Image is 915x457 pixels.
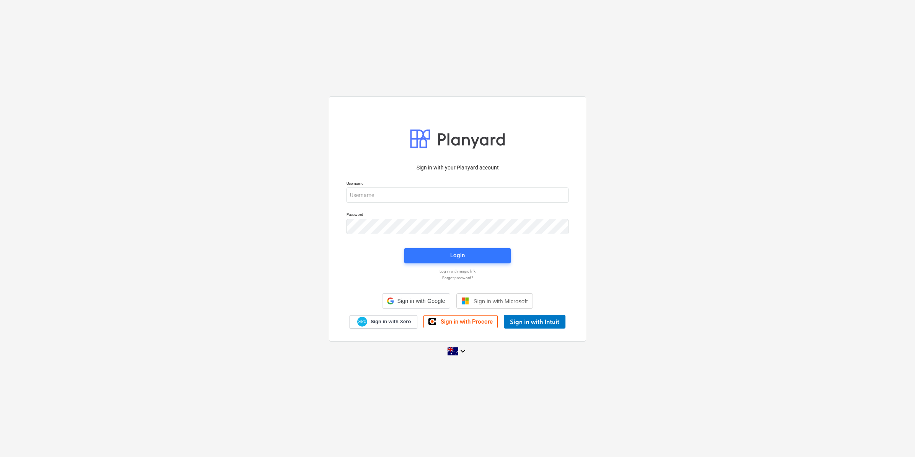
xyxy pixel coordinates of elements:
img: Xero logo [357,317,367,327]
div: Login [450,250,465,260]
a: Sign in with Procore [423,315,498,328]
span: Sign in with Xero [371,318,411,325]
p: Sign in with your Planyard account [346,164,569,172]
p: Username [346,181,569,187]
img: Microsoft logo [461,297,469,305]
span: Sign in with Microsoft [474,298,528,304]
a: Sign in with Xero [350,315,418,329]
button: Login [404,248,511,263]
span: Sign in with Google [397,298,445,304]
input: Username [346,187,569,203]
a: Forgot password? [343,275,572,280]
a: Log in with magic link [343,269,572,274]
i: keyboard_arrow_down [458,347,467,356]
span: Sign in with Procore [441,318,493,325]
p: Password [346,212,569,219]
div: Sign in with Google [382,293,450,309]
